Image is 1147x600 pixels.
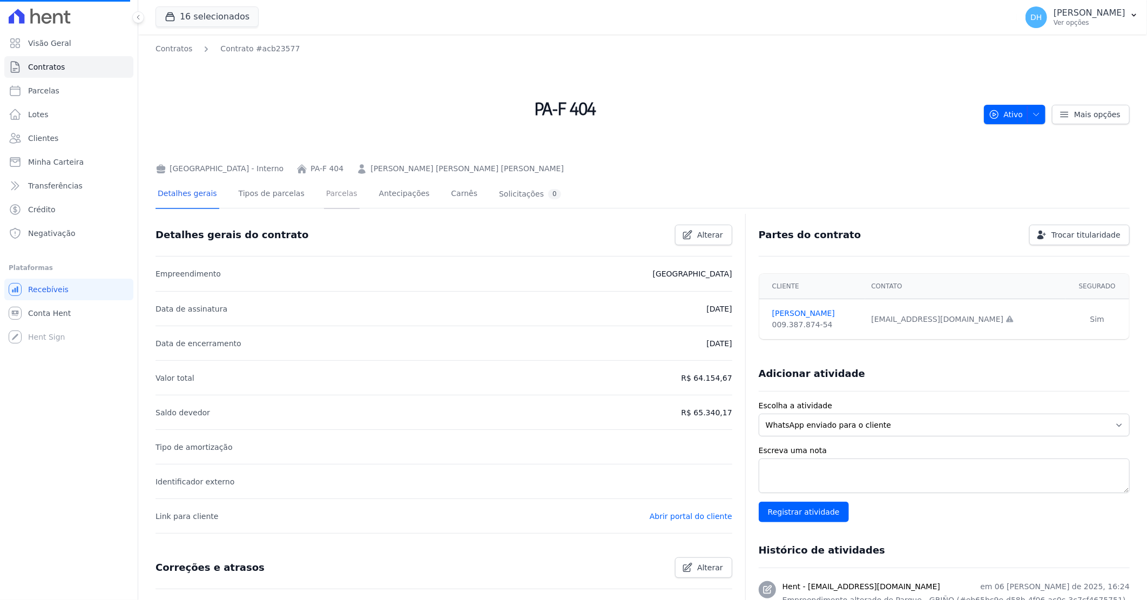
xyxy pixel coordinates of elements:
[156,302,227,315] p: Data de assinatura
[980,581,1130,592] p: em 06 [PERSON_NAME] de 2025, 16:24
[759,400,1130,412] label: Escolha a atividade
[156,510,218,523] p: Link para cliente
[759,502,849,522] input: Registrar atividade
[759,228,861,241] h3: Partes do contrato
[28,228,76,239] span: Negativação
[872,314,1059,325] div: [EMAIL_ADDRESS][DOMAIN_NAME]
[156,372,194,385] p: Valor total
[4,279,133,300] a: Recebíveis
[311,163,343,174] a: PA-F 404
[28,284,69,295] span: Recebíveis
[156,337,241,350] p: Data de encerramento
[548,189,561,199] div: 0
[865,274,1065,299] th: Contato
[156,43,192,55] a: Contratos
[706,337,732,350] p: [DATE]
[156,561,265,574] h3: Correções e atrasos
[4,56,133,78] a: Contratos
[4,151,133,173] a: Minha Carteira
[28,133,58,144] span: Clientes
[1054,18,1125,27] p: Ver opções
[156,441,233,454] p: Tipo de amortização
[782,581,940,592] h3: Hent - [EMAIL_ADDRESS][DOMAIN_NAME]
[1017,2,1147,32] button: DH [PERSON_NAME] Ver opções
[28,38,71,49] span: Visão Geral
[1030,14,1042,21] span: DH
[9,261,129,274] div: Plataformas
[697,230,723,240] span: Alterar
[772,319,859,331] div: 009.387.874-54
[989,105,1023,124] span: Ativo
[706,302,732,315] p: [DATE]
[28,157,84,167] span: Minha Carteira
[1029,225,1130,245] a: Trocar titularidade
[28,204,56,215] span: Crédito
[4,104,133,125] a: Lotes
[28,62,65,72] span: Contratos
[1054,8,1125,18] p: [PERSON_NAME]
[156,475,234,488] p: Identificador externo
[220,43,300,55] a: Contrato #acb23577
[759,544,885,557] h3: Histórico de atividades
[4,223,133,244] a: Negativação
[156,406,210,419] p: Saldo devedor
[156,180,219,209] a: Detalhes gerais
[697,562,723,573] span: Alterar
[759,445,1130,456] label: Escreva uma nota
[4,199,133,220] a: Crédito
[1074,109,1121,120] span: Mais opções
[28,109,49,120] span: Lotes
[681,406,732,419] p: R$ 65.340,17
[377,180,432,209] a: Antecipações
[4,127,133,149] a: Clientes
[156,267,221,280] p: Empreendimento
[1051,230,1121,240] span: Trocar titularidade
[4,175,133,197] a: Transferências
[237,180,307,209] a: Tipos de parcelas
[653,267,732,280] p: [GEOGRAPHIC_DATA]
[650,512,732,521] a: Abrir portal do cliente
[370,163,564,174] a: [PERSON_NAME] [PERSON_NAME] [PERSON_NAME]
[28,180,83,191] span: Transferências
[1065,274,1129,299] th: Segurado
[675,557,732,578] a: Alterar
[28,308,71,319] span: Conta Hent
[1065,299,1129,340] td: Sim
[156,6,259,27] button: 16 selecionados
[675,225,732,245] a: Alterar
[156,43,300,55] nav: Breadcrumb
[1052,105,1130,124] a: Mais opções
[759,274,865,299] th: Cliente
[4,302,133,324] a: Conta Hent
[324,180,360,209] a: Parcelas
[984,105,1046,124] button: Ativo
[759,367,865,380] h3: Adicionar atividade
[4,80,133,102] a: Parcelas
[156,59,975,159] h2: PA-F 404
[156,43,975,55] nav: Breadcrumb
[156,163,284,174] div: [GEOGRAPHIC_DATA] - Interno
[28,85,59,96] span: Parcelas
[772,308,859,319] a: [PERSON_NAME]
[449,180,480,209] a: Carnês
[497,180,563,209] a: Solicitações0
[156,228,308,241] h3: Detalhes gerais do contrato
[4,32,133,54] a: Visão Geral
[681,372,732,385] p: R$ 64.154,67
[499,189,561,199] div: Solicitações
